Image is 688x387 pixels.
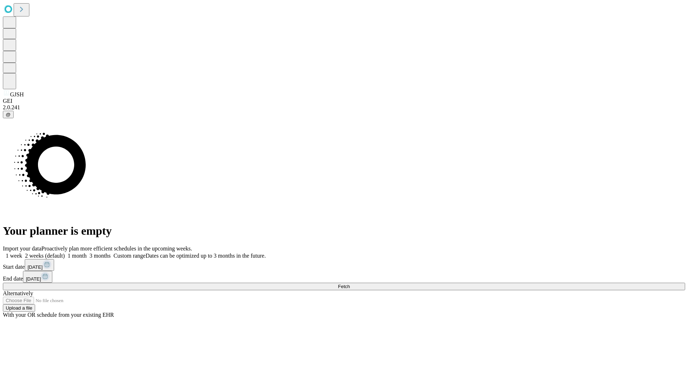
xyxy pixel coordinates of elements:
span: Custom range [114,253,145,259]
button: [DATE] [25,259,54,271]
button: [DATE] [23,271,52,283]
button: @ [3,111,14,118]
span: 2 weeks (default) [25,253,65,259]
div: 2.0.241 [3,104,685,111]
span: GJSH [10,91,24,97]
span: @ [6,112,11,117]
span: Proactively plan more efficient schedules in the upcoming weeks. [42,245,192,252]
span: 1 month [68,253,87,259]
div: GEI [3,98,685,104]
span: Import your data [3,245,42,252]
div: End date [3,271,685,283]
span: 1 week [6,253,22,259]
button: Fetch [3,283,685,290]
span: Dates can be optimized up to 3 months in the future. [145,253,266,259]
span: Fetch [338,284,350,289]
button: Upload a file [3,304,35,312]
span: Alternatively [3,290,33,296]
span: [DATE] [26,276,41,282]
span: 3 months [90,253,111,259]
div: Start date [3,259,685,271]
span: [DATE] [28,264,43,270]
span: With your OR schedule from your existing EHR [3,312,114,318]
h1: Your planner is empty [3,224,685,238]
